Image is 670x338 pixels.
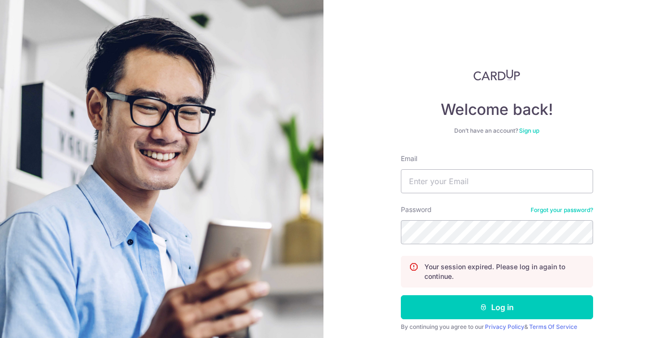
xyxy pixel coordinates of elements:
input: Enter your Email [401,169,593,193]
a: Forgot your password? [531,206,593,214]
label: Email [401,154,417,163]
img: CardUp Logo [473,69,521,81]
a: Privacy Policy [485,323,524,330]
a: Terms Of Service [529,323,577,330]
div: By continuing you agree to our & [401,323,593,331]
p: Your session expired. Please log in again to continue. [424,262,585,281]
a: Sign up [519,127,539,134]
label: Password [401,205,432,214]
button: Log in [401,295,593,319]
div: Don’t have an account? [401,127,593,135]
h4: Welcome back! [401,100,593,119]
